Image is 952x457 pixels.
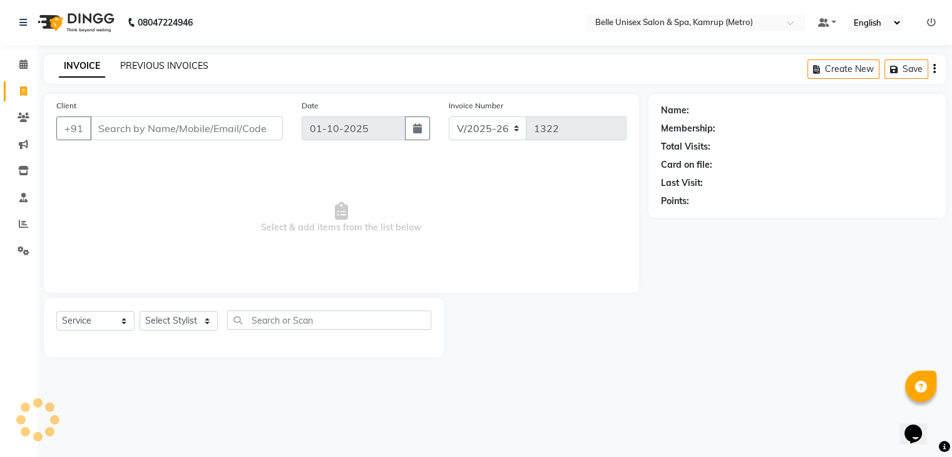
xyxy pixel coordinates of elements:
[661,140,710,153] div: Total Visits:
[807,59,879,79] button: Create New
[59,55,105,78] a: INVOICE
[56,155,627,280] span: Select & add items from the list below
[227,311,431,330] input: Search or Scan
[884,59,928,79] button: Save
[449,100,503,111] label: Invoice Number
[302,100,319,111] label: Date
[661,104,689,117] div: Name:
[90,116,283,140] input: Search by Name/Mobile/Email/Code
[120,60,208,71] a: PREVIOUS INVOICES
[661,158,712,172] div: Card on file:
[899,407,939,444] iframe: chat widget
[56,116,91,140] button: +91
[661,195,689,208] div: Points:
[661,122,715,135] div: Membership:
[56,100,76,111] label: Client
[138,5,193,40] b: 08047224946
[32,5,118,40] img: logo
[661,177,703,190] div: Last Visit:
